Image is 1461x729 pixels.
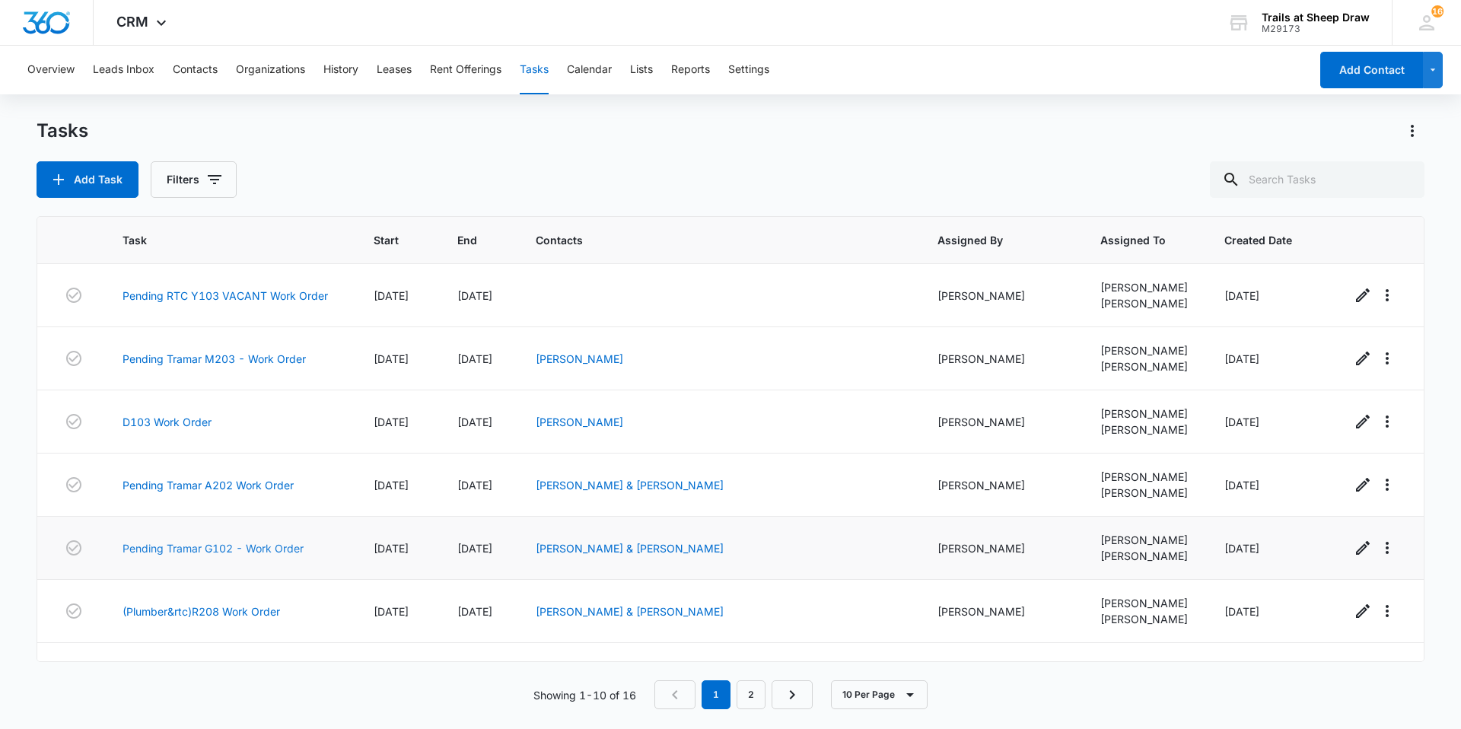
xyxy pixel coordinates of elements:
button: Calendar [567,46,612,94]
div: [PERSON_NAME] [1100,532,1188,548]
div: [PERSON_NAME] [1100,422,1188,438]
div: [PERSON_NAME] [1100,279,1188,295]
div: [PERSON_NAME] [1100,658,1188,674]
span: [DATE] [457,605,492,618]
p: Showing 1-10 of 16 [533,687,636,703]
div: [PERSON_NAME] [937,477,1064,493]
div: [PERSON_NAME] [1100,406,1188,422]
span: [DATE] [374,352,409,365]
div: account id [1262,24,1370,34]
a: Pending Tramar M203 - Work Order [123,351,306,367]
span: [DATE] [1224,415,1259,428]
div: [PERSON_NAME] [1100,611,1188,627]
span: [DATE] [457,415,492,428]
div: [PERSON_NAME] [937,603,1064,619]
button: Lists [630,46,653,94]
span: End [457,232,477,248]
div: [PERSON_NAME] [1100,342,1188,358]
span: [DATE] [374,605,409,618]
div: notifications count [1431,5,1443,18]
a: D103 Work Order [123,414,212,430]
a: Pending Tramar A202 Work Order [123,477,294,493]
span: Assigned To [1100,232,1166,248]
input: Search Tasks [1210,161,1424,198]
button: Leads Inbox [93,46,154,94]
button: Tasks [520,46,549,94]
span: 16 [1431,5,1443,18]
span: Created Date [1224,232,1292,248]
span: [DATE] [374,415,409,428]
button: Add Contact [1320,52,1423,88]
a: [PERSON_NAME] & [PERSON_NAME] [536,479,724,492]
span: [DATE] [374,542,409,555]
button: Overview [27,46,75,94]
a: Next Page [772,680,813,709]
em: 1 [702,680,730,709]
div: [PERSON_NAME] [1100,548,1188,564]
span: [DATE] [1224,289,1259,302]
span: Contacts [536,232,879,248]
span: [DATE] [1224,542,1259,555]
button: History [323,46,358,94]
span: [DATE] [1224,605,1259,618]
div: [PERSON_NAME] [937,540,1064,556]
button: Actions [1400,119,1424,143]
a: [PERSON_NAME] [536,415,623,428]
button: Settings [728,46,769,94]
button: Add Task [37,161,138,198]
span: Start [374,232,399,248]
div: [PERSON_NAME] [1100,485,1188,501]
span: [DATE] [457,479,492,492]
a: [PERSON_NAME] & [PERSON_NAME] [536,542,724,555]
div: [PERSON_NAME] [937,414,1064,430]
h1: Tasks [37,119,88,142]
span: Assigned By [937,232,1042,248]
a: [PERSON_NAME] & [PERSON_NAME] [536,605,724,618]
span: [DATE] [1224,352,1259,365]
button: 10 Per Page [831,680,928,709]
span: [DATE] [457,289,492,302]
button: Leases [377,46,412,94]
span: CRM [116,14,148,30]
button: Rent Offerings [430,46,501,94]
a: Pending RTC Y103 VACANT Work Order [123,288,328,304]
div: account name [1262,11,1370,24]
div: [PERSON_NAME] [937,351,1064,367]
span: [DATE] [374,479,409,492]
a: (Plumber&rtc)R208 Work Order [123,603,280,619]
div: [PERSON_NAME] [937,288,1064,304]
span: [DATE] [457,352,492,365]
a: Pending Tramar G102 - Work Order [123,540,304,556]
div: [PERSON_NAME] [1100,295,1188,311]
span: Task [123,232,315,248]
a: [PERSON_NAME] [536,352,623,365]
div: [PERSON_NAME] [1100,595,1188,611]
div: [PERSON_NAME] [1100,469,1188,485]
span: [DATE] [374,289,409,302]
a: Page 2 [737,680,766,709]
button: Contacts [173,46,218,94]
nav: Pagination [654,680,813,709]
button: Reports [671,46,710,94]
span: [DATE] [457,542,492,555]
button: Filters [151,161,237,198]
div: [PERSON_NAME] [1100,358,1188,374]
button: Organizations [236,46,305,94]
span: [DATE] [1224,479,1259,492]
